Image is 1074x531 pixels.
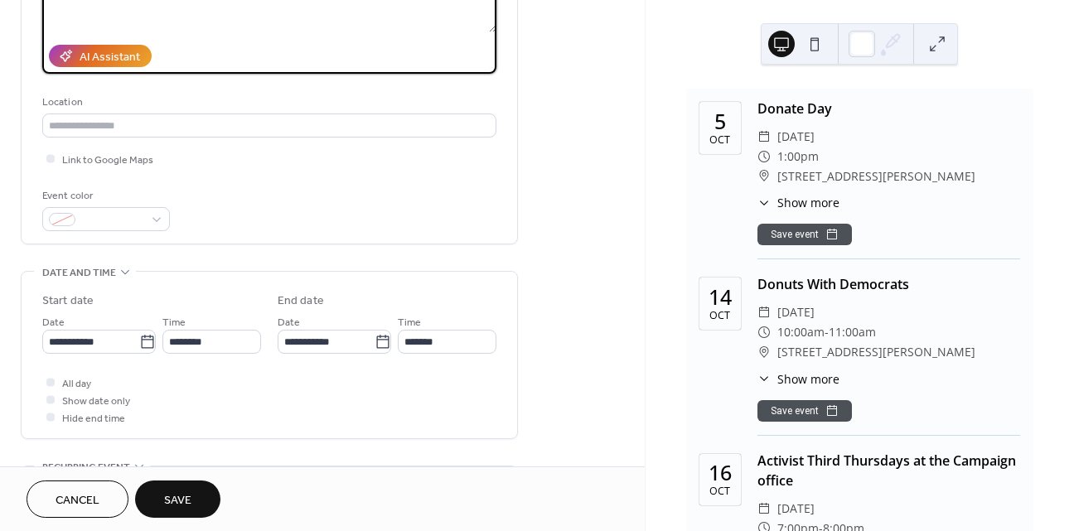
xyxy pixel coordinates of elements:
div: ​ [757,342,771,362]
span: Hide end time [62,410,125,427]
span: Time [162,314,186,331]
button: AI Assistant [49,45,152,67]
button: Save event [757,400,852,422]
div: Donuts With Democrats [757,274,1020,294]
span: [DATE] [777,499,815,519]
div: Start date [42,292,94,310]
span: Date [42,314,65,331]
span: Show more [777,194,839,211]
button: ​Show more [757,194,839,211]
div: Event color [42,187,167,205]
div: End date [278,292,324,310]
span: [STREET_ADDRESS][PERSON_NAME] [777,167,975,186]
div: ​ [757,127,771,147]
span: - [825,322,829,342]
div: ​ [757,322,771,342]
span: All day [62,375,91,393]
span: Recurring event [42,459,130,476]
span: Link to Google Maps [62,152,153,169]
span: Show date only [62,393,130,410]
button: Save event [757,224,852,245]
button: Cancel [27,480,128,518]
span: Date and time [42,264,116,282]
span: [DATE] [777,302,815,322]
span: 1:00pm [777,147,819,167]
span: Cancel [56,492,99,509]
span: [DATE] [777,127,815,147]
button: Save [135,480,220,518]
span: 11:00am [829,322,876,342]
span: 10:00am [777,322,825,342]
div: Donate Day [757,99,1020,118]
div: Oct [709,311,730,321]
div: 16 [709,462,732,483]
div: ​ [757,370,771,388]
div: 5 [714,111,726,132]
div: ​ [757,147,771,167]
span: Time [398,314,421,331]
div: ​ [757,194,771,211]
span: Save [164,492,191,509]
button: ​Show more [757,370,839,388]
div: Oct [709,135,730,146]
div: Oct [709,486,730,497]
div: Location [42,94,493,111]
div: Activist Third Thursdays at the Campaign office [757,451,1020,490]
span: [STREET_ADDRESS][PERSON_NAME] [777,342,975,362]
div: ​ [757,302,771,322]
div: 14 [709,287,732,307]
div: ​ [757,499,771,519]
div: ​ [757,167,771,186]
div: AI Assistant [80,49,140,66]
span: Date [278,314,300,331]
span: Show more [777,370,839,388]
